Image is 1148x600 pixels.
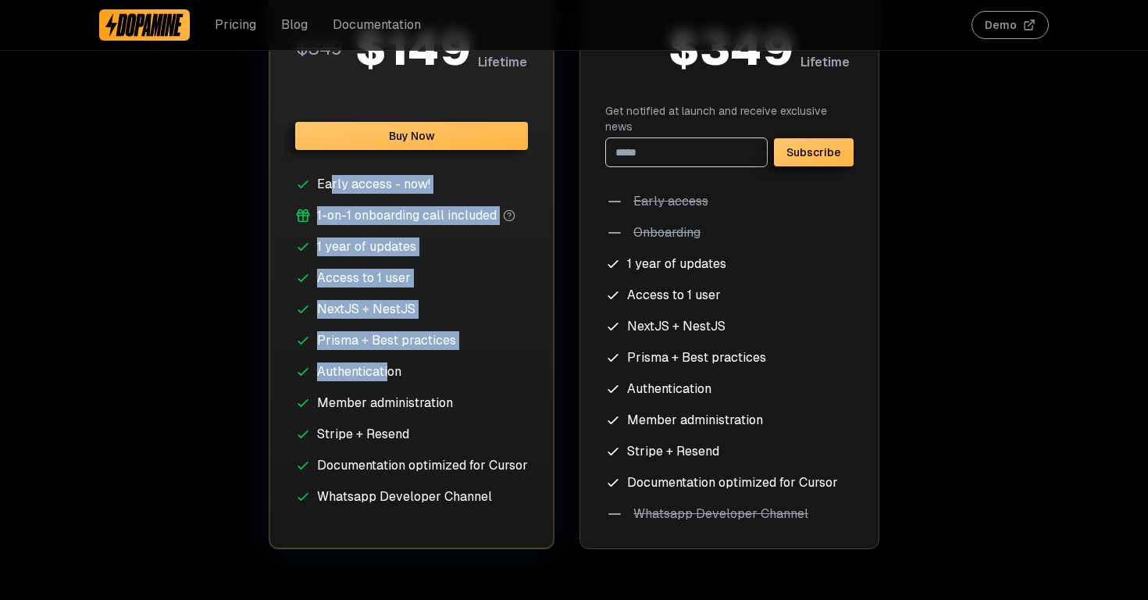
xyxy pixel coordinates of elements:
li: 1 year of updates [605,255,854,273]
a: Documentation [333,16,421,34]
li: Prisma + Best practices [295,331,528,350]
a: Blog [281,16,308,34]
span: $ 349 [668,25,794,72]
span: Lifetime [800,53,850,72]
li: Member administration [295,394,528,412]
li: Member administration [605,411,854,430]
li: Stripe + Resend [605,442,854,461]
span: Early access [633,192,708,211]
span: $ 349 [296,36,342,60]
li: Access to 1 user [295,269,528,287]
li: NextJS + NestJS [295,300,528,319]
li: Authentication [295,362,528,381]
li: Access to 1 user [605,286,854,305]
li: Authentication [605,380,854,398]
button: Demo [972,11,1049,39]
img: Dopamine [105,12,184,37]
li: 1 year of updates [295,237,528,256]
span: Lifetime [478,53,527,72]
li: Early access - now! [295,175,528,194]
li: Stripe + Resend [295,425,528,444]
li: NextJS + NestJS [605,317,854,336]
span: Whatsapp Developer Channel [633,505,808,523]
div: $ 149 [355,25,472,72]
li: Prisma + Best practices [605,348,854,367]
a: Pricing [215,16,256,34]
a: Dopamine [99,9,190,41]
button: Subscribe [774,138,854,166]
li: Whatsapp Developer Channel [295,487,528,506]
p: Get notified at launch and receive exclusive news [605,103,854,134]
button: Buy Now [295,122,528,150]
span: Onboarding [633,223,701,242]
span: 1-on-1 onboarding call included [317,206,497,225]
li: Documentation optimized for Cursor [605,473,854,492]
li: Documentation optimized for Cursor [295,456,528,475]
